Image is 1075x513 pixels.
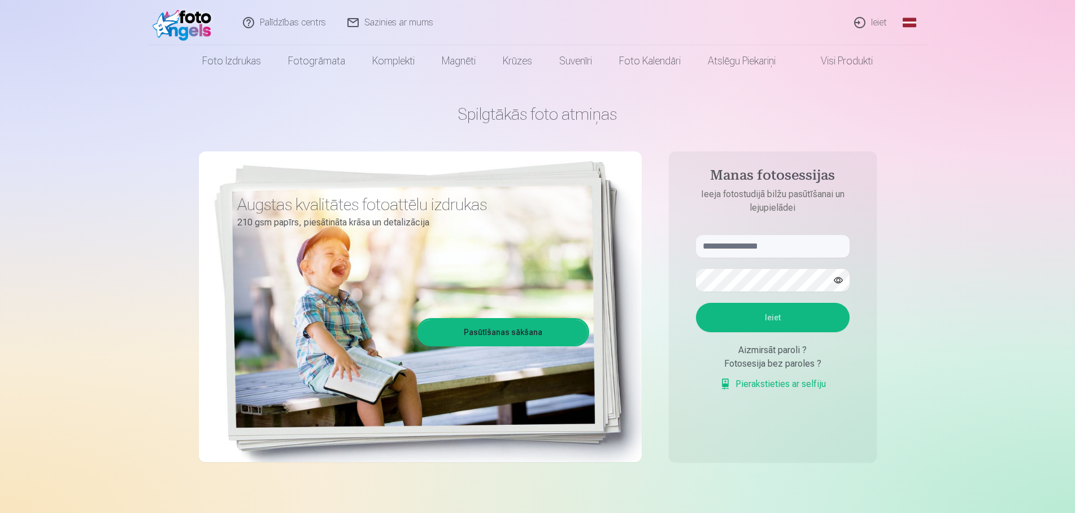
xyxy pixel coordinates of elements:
h3: Augstas kvalitātes fotoattēlu izdrukas [237,194,581,215]
h1: Spilgtākās foto atmiņas [199,104,877,124]
h4: Manas fotosessijas [685,167,861,188]
a: Krūzes [489,45,546,77]
button: Ieiet [696,303,850,332]
div: Aizmirsāt paroli ? [696,344,850,357]
p: 210 gsm papīrs, piesātināta krāsa un detalizācija [237,215,581,231]
a: Pierakstieties ar selfiju [720,377,826,391]
p: Ieeja fotostudijā bilžu pasūtīšanai un lejupielādei [685,188,861,215]
img: /fa1 [153,5,217,41]
a: Visi produkti [789,45,886,77]
a: Foto izdrukas [189,45,275,77]
a: Pasūtīšanas sākšana [419,320,587,345]
a: Atslēgu piekariņi [694,45,789,77]
a: Magnēti [428,45,489,77]
a: Fotogrāmata [275,45,359,77]
a: Foto kalendāri [606,45,694,77]
div: Fotosesija bez paroles ? [696,357,850,371]
a: Komplekti [359,45,428,77]
a: Suvenīri [546,45,606,77]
